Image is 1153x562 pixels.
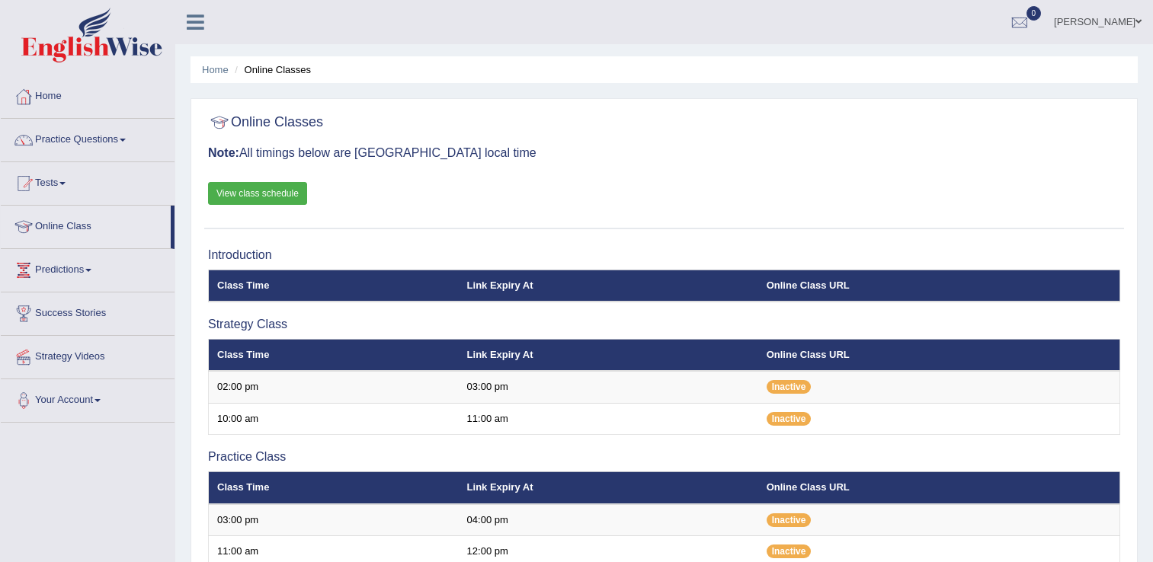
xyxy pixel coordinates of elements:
a: View class schedule [208,182,307,205]
td: 02:00 pm [209,371,459,403]
h3: Practice Class [208,450,1120,464]
th: Class Time [209,270,459,302]
span: 0 [1026,6,1042,21]
th: Link Expiry At [459,471,758,503]
th: Class Time [209,471,459,503]
b: Note: [208,146,239,159]
h2: Online Classes [208,111,323,134]
li: Online Classes [231,62,311,77]
a: Success Stories [1,292,175,330]
td: 04:00 pm [459,504,758,536]
h3: All timings below are [GEOGRAPHIC_DATA] local time [208,146,1120,160]
span: Inactive [767,544,812,558]
h3: Strategy Class [208,318,1120,331]
a: Home [202,64,229,75]
td: 11:00 am [459,403,758,435]
th: Online Class URL [758,339,1120,371]
a: Home [1,75,175,113]
a: Strategy Videos [1,336,175,374]
td: 03:00 pm [459,371,758,403]
th: Online Class URL [758,270,1120,302]
td: 03:00 pm [209,504,459,536]
a: Predictions [1,249,175,287]
a: Online Class [1,206,171,244]
a: Your Account [1,379,175,417]
th: Online Class URL [758,471,1120,503]
span: Inactive [767,412,812,426]
span: Inactive [767,380,812,394]
h3: Introduction [208,248,1120,262]
a: Tests [1,162,175,200]
td: 10:00 am [209,403,459,435]
th: Link Expiry At [459,270,758,302]
span: Inactive [767,513,812,527]
a: Practice Questions [1,119,175,157]
th: Class Time [209,339,459,371]
th: Link Expiry At [459,339,758,371]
